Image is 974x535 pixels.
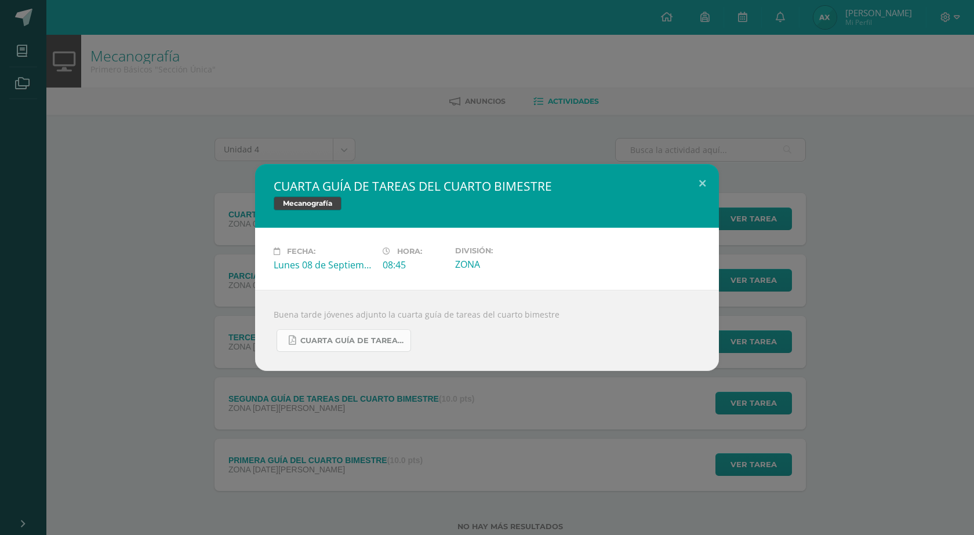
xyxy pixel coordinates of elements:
div: 08:45 [383,259,446,271]
div: Buena tarde jóvenes adjunto la cuarta guía de tareas del cuarto bimestre [255,290,719,371]
span: CUARTA GUÍA DE TAREAS DEL CUARTO BIMESTRE DE 1RO BÁSICO SEPTIEMBRE.pdf [300,336,405,345]
span: Mecanografía [274,196,341,210]
h2: CUARTA GUÍA DE TAREAS DEL CUARTO BIMESTRE [274,178,700,194]
span: Fecha: [287,247,315,256]
a: CUARTA GUÍA DE TAREAS DEL CUARTO BIMESTRE DE 1RO BÁSICO SEPTIEMBRE.pdf [277,329,411,352]
div: ZONA [455,258,555,271]
span: Hora: [397,247,422,256]
label: División: [455,246,555,255]
div: Lunes 08 de Septiembre [274,259,373,271]
button: Close (Esc) [686,164,719,203]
